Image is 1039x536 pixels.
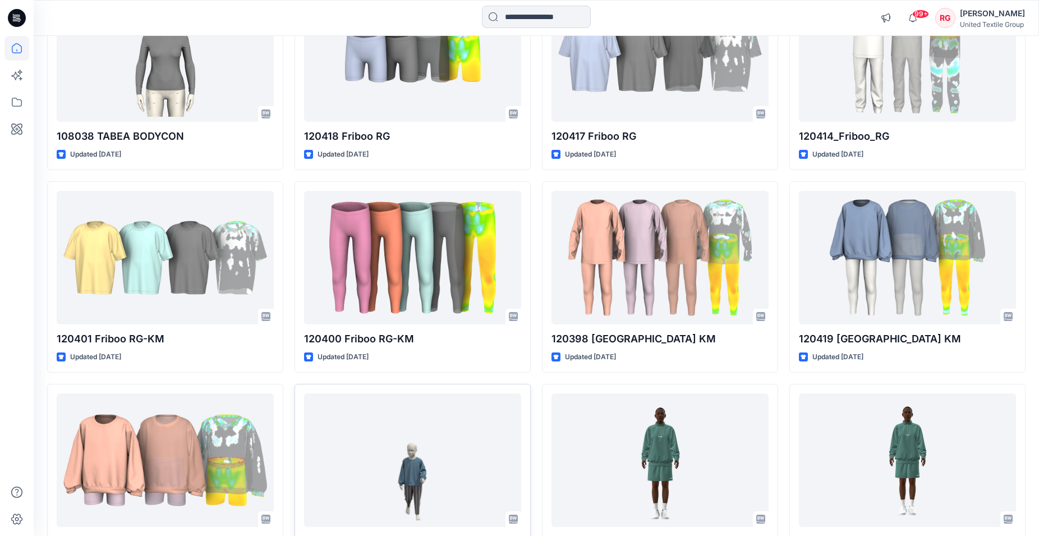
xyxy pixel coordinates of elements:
p: Updated [DATE] [565,149,616,161]
p: 120400 Friboo RG-KM [304,331,521,347]
p: 120417 Friboo RG [551,129,769,144]
p: Updated [DATE] [318,149,369,161]
div: RG [935,8,955,28]
a: UTG_Outfit 1 [799,393,1016,528]
p: 108038 TABEA BODYCON [57,129,274,144]
a: 120401 Friboo RG-KM [57,191,274,325]
a: 120398 Friboo KM [551,191,769,325]
p: 120414_Friboo_RG [799,129,1016,144]
a: 120419 Friboo KM [799,191,1016,325]
p: 120419 [GEOGRAPHIC_DATA] KM [799,331,1016,347]
p: Updated [DATE] [70,149,121,161]
p: Updated [DATE] [70,351,121,363]
a: 120400 Friboo RG-KM [304,191,521,325]
p: Updated [DATE] [318,351,369,363]
div: United Textile Group [960,20,1025,29]
a: 120397-ZPL-DEV striped pants-RG-JB [304,393,521,528]
a: UTG test [551,393,769,528]
p: 120398 [GEOGRAPHIC_DATA] KM [551,331,769,347]
div: [PERSON_NAME] [960,7,1025,20]
p: Updated [DATE] [565,351,616,363]
p: 120418 Friboo RG [304,129,521,144]
p: Updated [DATE] [812,351,863,363]
p: Updated [DATE] [812,149,863,161]
p: 120401 Friboo RG-KM [57,331,274,347]
span: 99+ [912,10,929,19]
a: 120420 Friboo KM [57,393,274,528]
